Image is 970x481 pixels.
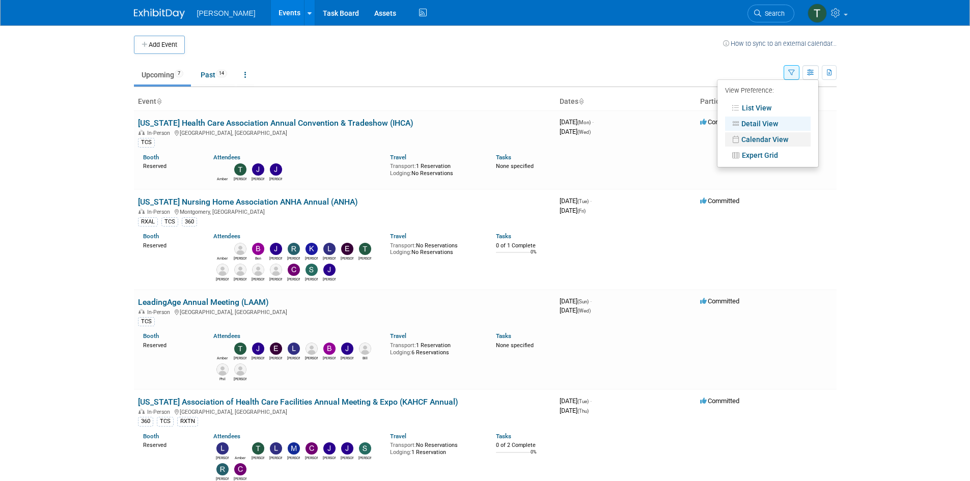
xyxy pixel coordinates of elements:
span: [DATE] [560,297,592,305]
div: Jana Jennings [323,455,336,461]
a: Sort by Start Date [578,97,584,105]
a: [US_STATE] Association of Health Care Facilities Annual Meeting & Expo (KAHCF Annual) [138,397,458,407]
span: [DATE] [560,407,589,414]
span: (Mon) [577,120,591,125]
span: Committed [700,297,739,305]
div: Cole Stewart [287,276,300,282]
img: Sarah Barker [306,264,318,276]
span: In-Person [147,130,173,136]
img: Jeff Freese [341,442,353,455]
img: Jana Jennings [323,264,336,276]
a: Attendees [213,233,240,240]
div: Craig Biser [234,376,246,382]
div: Reserved [143,161,199,170]
a: Travel [390,332,406,339]
button: Add Event [134,36,185,54]
a: Search [747,5,794,22]
div: Jaime Butler [252,355,264,361]
a: Attendees [213,433,240,440]
a: List View [725,101,811,115]
img: Amber Vincent [216,163,229,176]
div: No Reservations 1 Reservation [390,440,481,456]
a: Expert Grid [725,148,811,162]
div: Cole Stewart [305,455,318,461]
div: 360 [182,217,197,227]
span: (Tue) [577,199,589,204]
span: 14 [216,70,227,77]
div: 360 [138,417,153,426]
img: ExhibitDay [134,9,185,19]
div: Rick Deloney [287,255,300,261]
img: In-Person Event [138,409,145,414]
div: Traci Varon [358,255,371,261]
div: No Reservations No Reservations [390,240,481,256]
span: [PERSON_NAME] [197,9,256,17]
span: [DATE] [560,128,591,135]
span: (Thu) [577,408,589,414]
a: Tasks [496,154,511,161]
span: (Wed) [577,129,591,135]
div: Carson Sargent [234,255,246,261]
div: Emily Foreman [341,255,353,261]
div: Lorrel Filliater [323,255,336,261]
a: Detail View [725,117,811,131]
div: TCS [157,417,174,426]
span: Transport: [390,442,416,448]
div: Sarah Barker [358,455,371,461]
a: Calendar View [725,132,811,147]
a: [US_STATE] Nursing Home Association ANHA Annual (ANHA) [138,197,358,207]
th: Dates [556,93,696,110]
span: In-Person [147,309,173,316]
img: Emily Foreman [270,343,282,355]
div: Mike Randolph [287,455,300,461]
span: Transport: [390,242,416,249]
div: TCS [138,317,155,326]
div: Brandon Stephens [323,355,336,361]
img: Emily Walls [216,264,229,276]
div: Emily Walls [216,276,229,282]
a: Attendees [213,154,240,161]
span: Transport: [390,342,416,349]
a: Tasks [496,332,511,339]
img: Craig Biser [234,363,246,376]
a: Attendees [213,332,240,339]
a: Tasks [496,233,511,240]
span: Committed [700,197,739,205]
img: Mike Randolph [288,442,300,455]
a: Past14 [193,65,235,84]
div: Emily Foreman [269,355,282,361]
div: Donna Adendorff [252,276,264,282]
span: - [590,297,592,305]
th: Participation [696,93,837,110]
img: Cole Stewart [306,442,318,455]
div: Amber Vincent [216,176,229,182]
div: TCS [161,217,178,227]
div: 1 Reservation No Reservations [390,161,481,177]
img: Jeff Freese [270,243,282,255]
img: Traci Varon [359,243,371,255]
img: Tracy Humble [234,264,246,276]
img: In-Person Event [138,309,145,314]
span: Transport: [390,163,416,169]
a: [US_STATE] Health Care Association Annual Convention & Tradeshow (IHCA) [138,118,413,128]
span: Lodging: [390,249,411,256]
span: Committed [700,118,739,126]
div: 0 of 2 Complete [496,442,551,449]
td: 0% [531,449,537,463]
div: [GEOGRAPHIC_DATA], [GEOGRAPHIC_DATA] [138,307,551,316]
span: (Tue) [577,399,589,404]
span: [DATE] [560,397,592,405]
span: Lodging: [390,349,411,356]
div: Lorrel Filliater [216,455,229,461]
div: Reserved [143,340,199,349]
div: [GEOGRAPHIC_DATA], [GEOGRAPHIC_DATA] [138,407,551,415]
div: Traci Varon [234,176,246,182]
span: Lodging: [390,449,411,456]
div: Jana Jennings [323,276,336,282]
img: Laura Berenato [270,442,282,455]
span: Lodging: [390,170,411,177]
span: In-Person [147,209,173,215]
div: Traci Varon [252,455,264,461]
div: Jeff Freese [269,255,282,261]
img: Josh Stuedeman [270,163,282,176]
